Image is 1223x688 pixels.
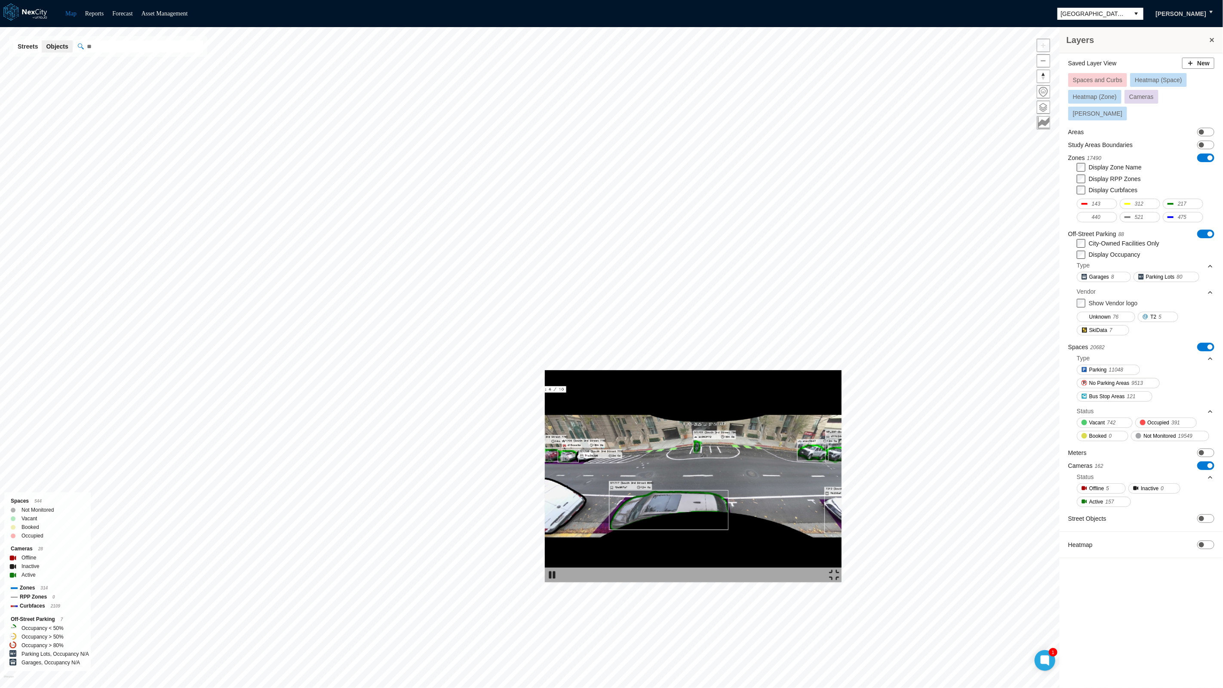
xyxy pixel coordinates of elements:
[1143,432,1176,440] span: Not Monitored
[65,10,77,17] a: Map
[85,10,104,17] a: Reports
[1068,90,1122,104] button: Heatmap (Zone)
[1131,431,1209,441] button: Not Monitored19549
[1092,200,1100,208] span: 143
[1037,116,1050,129] button: Key metrics
[11,602,84,611] div: Curbfaces
[1089,418,1105,427] span: Vacant
[11,615,84,624] div: Off-Street Parking
[1141,484,1158,493] span: Inactive
[1077,391,1152,402] button: Bus Stop Areas121
[141,10,188,17] a: Asset Management
[1077,285,1214,298] div: Vendor
[1129,93,1154,100] span: Cameras
[1178,213,1186,221] span: 475
[1163,199,1203,209] button: 217
[18,42,38,51] span: Streets
[51,604,60,608] span: 2109
[1120,199,1160,209] button: 312
[1120,212,1160,222] button: 521
[1037,101,1050,114] button: Layers management
[1135,77,1182,83] span: Heatmap (Space)
[22,523,39,531] label: Booked
[1077,287,1096,296] div: Vendor
[1131,379,1143,387] span: 9513
[1128,483,1180,494] button: Inactive0
[1068,448,1087,457] label: Meters
[1109,365,1123,374] span: 11048
[1068,107,1127,120] button: [PERSON_NAME]
[1127,392,1136,401] span: 121
[1068,154,1101,163] label: Zones
[1077,405,1214,418] div: Status
[1134,272,1199,282] button: Parking Lots80
[1089,251,1140,258] label: Display Occupancy
[1049,648,1057,657] div: 1
[1068,230,1124,239] label: Off-Street Parking
[1077,312,1135,322] button: Unknown76
[1068,343,1105,352] label: Spaces
[1161,484,1164,493] span: 0
[1089,175,1141,182] label: Display RPP Zones
[1037,85,1050,98] button: Home
[1147,6,1215,21] button: [PERSON_NAME]
[1077,473,1094,481] div: Status
[1077,199,1117,209] button: 143
[1089,300,1138,307] label: Show Vendor logo
[11,584,84,593] div: Zones
[1089,326,1107,335] span: SkiData
[1156,9,1206,18] span: [PERSON_NAME]
[1089,365,1107,374] span: Parking
[1125,90,1158,104] button: Cameras
[1077,365,1140,375] button: Parking11048
[1197,59,1210,68] span: New
[1171,418,1180,427] span: 391
[1095,463,1103,469] span: 162
[1066,34,1208,46] h3: Layers
[11,497,84,506] div: Spaces
[545,370,842,582] img: video
[22,514,37,523] label: Vacant
[22,624,64,633] label: Occupancy < 50%
[52,595,55,599] span: 0
[1119,231,1124,237] span: 88
[1037,55,1050,67] span: Zoom out
[1109,326,1112,335] span: 7
[42,40,72,52] button: Objects
[1107,418,1115,427] span: 742
[34,499,42,504] span: 544
[547,570,557,580] img: play
[1077,354,1090,362] div: Type
[22,562,39,571] label: Inactive
[1061,9,1126,18] span: [GEOGRAPHIC_DATA][PERSON_NAME]
[1077,272,1131,282] button: Garages8
[1068,73,1127,87] button: Spaces and Curbs
[1068,141,1133,149] label: Study Areas Boundaries
[1077,470,1214,483] div: Status
[1178,200,1186,208] span: 217
[1146,273,1175,281] span: Parking Lots
[1148,418,1170,427] span: Occupied
[13,40,42,52] button: Streets
[1077,352,1214,365] div: Type
[22,531,43,540] label: Occupied
[829,570,839,580] img: expand
[1130,73,1187,87] button: Heatmap (Space)
[46,42,68,51] span: Objects
[1068,541,1093,549] label: Heatmap
[1178,432,1192,440] span: 19549
[1037,39,1050,52] button: Zoom in
[1158,313,1162,321] span: 5
[1089,484,1104,493] span: Offline
[1177,273,1182,281] span: 80
[1135,418,1197,428] button: Occupied391
[1089,164,1142,171] label: Display Zone Name
[1037,54,1050,68] button: Zoom out
[112,10,132,17] a: Forecast
[1089,240,1159,247] label: City-Owned Facilities Only
[1092,213,1100,221] span: 440
[4,676,14,685] a: Mapbox homepage
[1150,313,1156,321] span: T2
[1106,498,1114,506] span: 157
[1089,187,1138,193] label: Display Curbfaces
